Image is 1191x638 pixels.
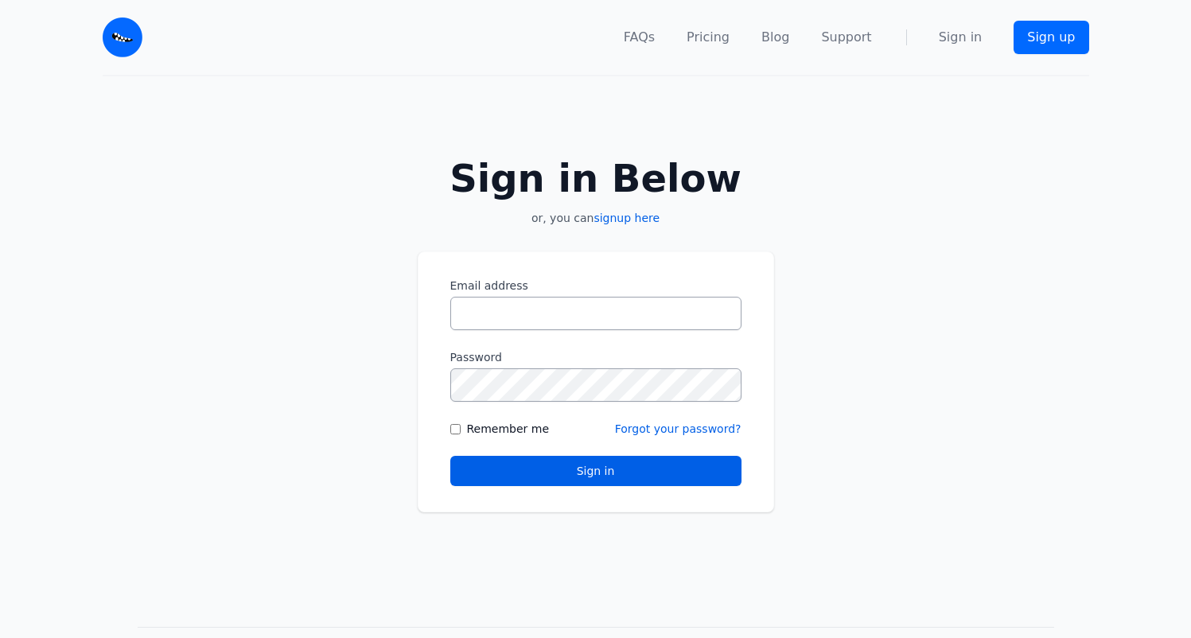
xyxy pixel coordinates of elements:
a: Blog [761,28,789,47]
a: signup here [594,212,660,224]
a: Sign in [939,28,983,47]
h2: Sign in Below [418,159,774,197]
label: Remember me [467,421,550,437]
label: Email address [450,278,741,294]
a: Forgot your password? [615,422,741,435]
button: Sign in [450,456,741,486]
label: Password [450,349,741,365]
img: Email Monster [103,18,142,57]
a: Support [821,28,871,47]
p: or, you can [418,210,774,226]
a: Pricing [687,28,730,47]
a: Sign up [1014,21,1088,54]
a: FAQs [624,28,655,47]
